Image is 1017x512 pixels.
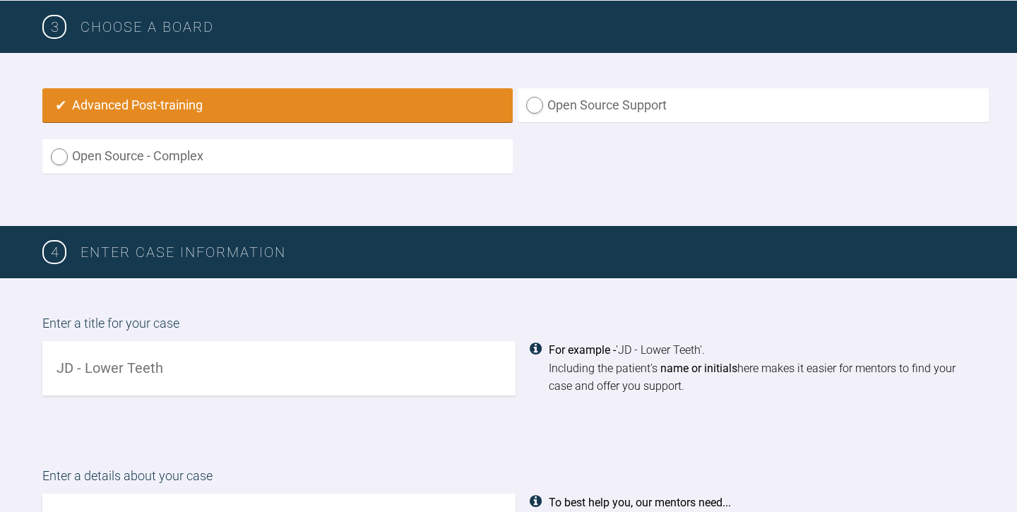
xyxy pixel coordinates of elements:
[42,341,516,395] input: JD - Lower Teeth
[42,466,975,494] label: Enter a details about your case
[518,88,988,123] label: Open Source Support
[549,341,975,395] div: 'JD - Lower Teeth'. Including the patient's here makes it easier for mentors to find your case an...
[549,496,731,509] strong: To best help you, our mentors need...
[660,362,737,375] strong: name or initials
[81,16,975,38] h3: Choose a board
[42,139,513,174] label: Open Source - Complex
[549,343,616,357] strong: For example -
[42,88,513,123] label: Advanced Post-training
[42,314,975,341] label: Enter a title for your case
[42,15,66,39] span: 3
[42,240,66,264] span: 4
[81,241,975,263] h3: Enter case information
